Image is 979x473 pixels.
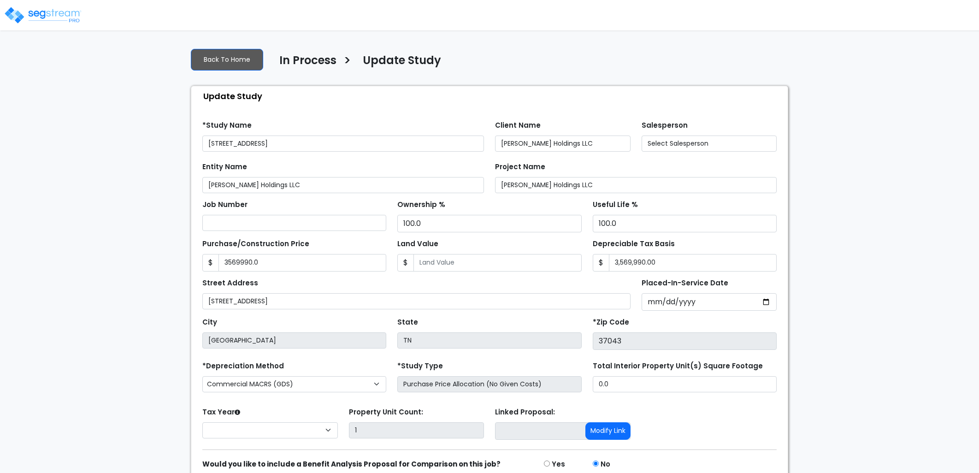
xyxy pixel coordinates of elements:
[593,215,777,232] input: Depreciation
[343,53,351,71] h3: >
[202,239,309,249] label: Purchase/Construction Price
[585,422,631,440] button: Modify Link
[202,407,240,418] label: Tax Year
[202,120,252,131] label: *Study Name
[495,136,631,152] input: Client Name
[191,49,263,71] a: Back To Home
[4,6,82,24] img: logo_pro_r.png
[495,162,545,172] label: Project Name
[397,317,418,328] label: State
[349,422,484,438] input: Building Count
[279,54,336,70] h4: In Process
[495,177,777,193] input: Project Name
[593,200,638,210] label: Useful Life %
[272,54,336,73] a: In Process
[202,136,484,152] input: Study Name
[642,278,728,289] label: Placed-In-Service Date
[397,361,443,372] label: *Study Type
[202,162,247,172] label: Entity Name
[601,459,610,470] label: No
[202,278,258,289] label: Street Address
[642,120,688,131] label: Salesperson
[202,200,248,210] label: Job Number
[397,239,438,249] label: Land Value
[593,254,609,272] span: $
[218,254,386,272] input: Purchase or Construction Price
[202,254,219,272] span: $
[609,254,777,272] input: 0.00
[202,361,284,372] label: *Depreciation Method
[495,407,555,418] label: Linked Proposal:
[495,120,541,131] label: Client Name
[202,177,484,193] input: Entity Name
[413,254,581,272] input: Land Value
[593,239,675,249] label: Depreciable Tax Basis
[363,54,441,70] h4: Update Study
[593,361,763,372] label: Total Interior Property Unit(s) Square Footage
[552,459,565,470] label: Yes
[397,215,581,232] input: Ownership
[202,317,217,328] label: City
[196,86,788,106] div: Update Study
[397,254,414,272] span: $
[593,317,629,328] label: *Zip Code
[202,293,631,309] input: Street Address
[202,459,501,469] strong: Would you like to include a Benefit Analysis Proposal for Comparison on this job?
[349,407,423,418] label: Property Unit Count:
[593,332,777,350] input: Zip Code
[356,54,441,73] a: Update Study
[593,376,777,392] input: total square foot
[397,200,445,210] label: Ownership %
